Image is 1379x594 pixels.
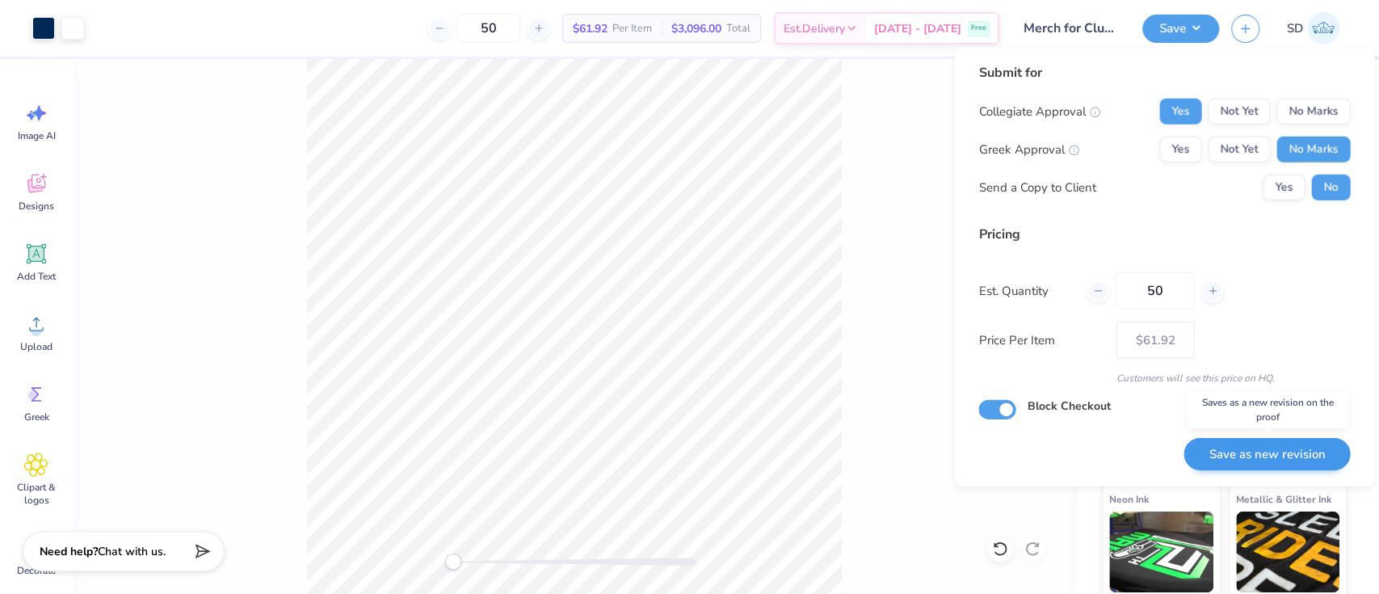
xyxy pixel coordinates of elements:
[1276,137,1350,162] button: No Marks
[874,20,961,37] span: [DATE] - [DATE]
[978,103,1100,121] div: Collegiate Approval
[573,20,608,37] span: $61.92
[978,179,1095,197] div: Send a Copy to Client
[1287,19,1303,38] span: SD
[17,270,56,283] span: Add Text
[1307,12,1339,44] img: Sparsh Drolia
[1109,512,1213,592] img: Neon Ink
[671,20,721,37] span: $3,096.00
[1027,398,1110,415] label: Block Checkout
[978,282,1074,301] label: Est. Quantity
[978,63,1350,82] div: Submit for
[978,141,1079,159] div: Greek Approval
[1276,99,1350,124] button: No Marks
[978,371,1350,385] div: Customers will see this price on HQ.
[20,340,53,353] span: Upload
[1184,438,1350,471] button: Save as new revision
[457,14,520,43] input: – –
[98,544,166,559] span: Chat with us.
[784,20,845,37] span: Est. Delivery
[971,23,986,34] span: Free
[1280,12,1347,44] a: SD
[18,129,56,142] span: Image AI
[1208,137,1270,162] button: Not Yet
[1159,99,1201,124] button: Yes
[445,554,461,570] div: Accessibility label
[1011,12,1130,44] input: Untitled Design
[978,225,1350,244] div: Pricing
[40,544,98,559] strong: Need help?
[1159,137,1201,162] button: Yes
[1236,512,1340,592] img: Metallic & Glitter Ink
[1208,99,1270,124] button: Not Yet
[612,20,652,37] span: Per Item
[978,331,1104,350] label: Price Per Item
[1236,491,1331,508] span: Metallic & Glitter Ink
[1263,175,1305,200] button: Yes
[17,564,56,577] span: Decorate
[1311,175,1350,200] button: No
[726,20,750,37] span: Total
[24,411,49,423] span: Greek
[10,481,63,507] span: Clipart & logos
[1116,272,1194,310] input: – –
[1109,491,1149,508] span: Neon Ink
[1187,391,1348,428] div: Saves as a new revision on the proof
[19,200,54,213] span: Designs
[1142,15,1219,43] button: Save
